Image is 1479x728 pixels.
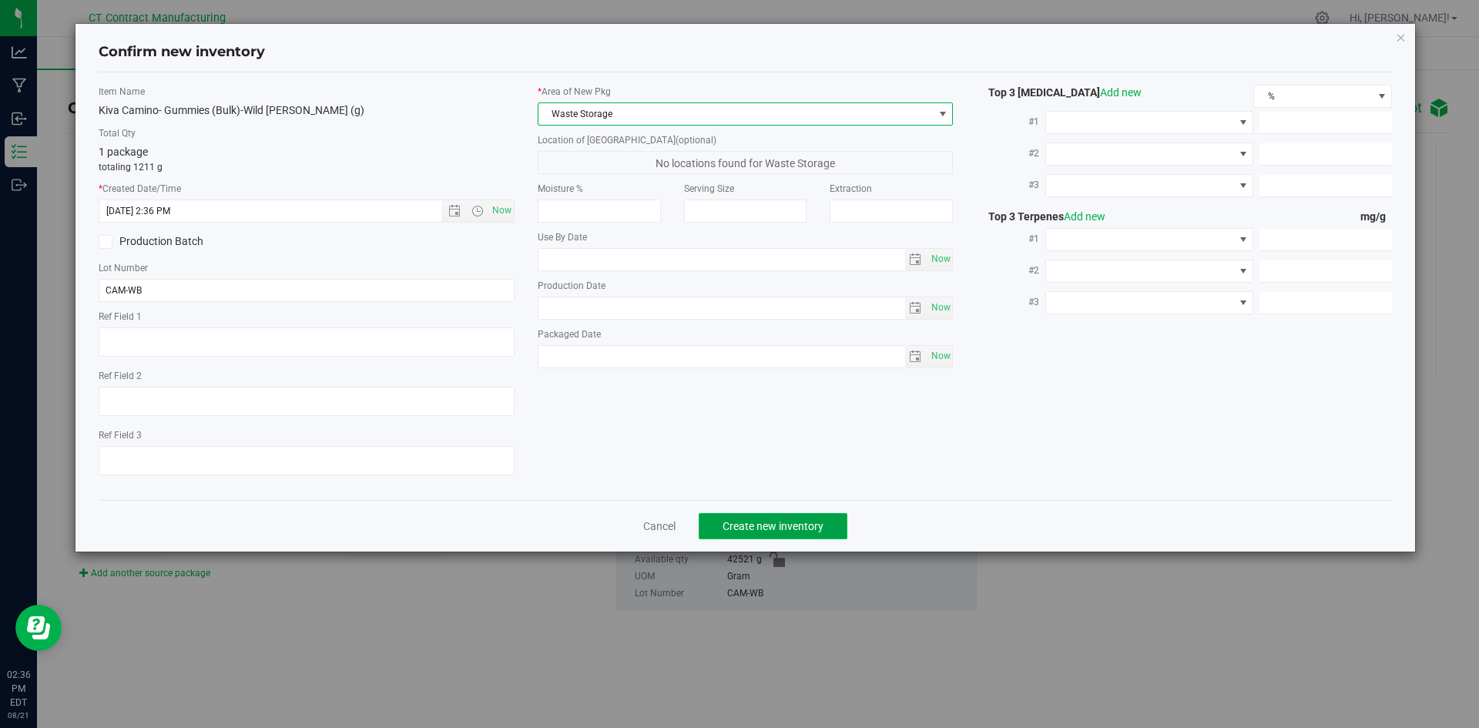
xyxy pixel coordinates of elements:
p: totaling 1211 g [99,160,515,174]
label: Use By Date [538,230,954,244]
h4: Confirm new inventory [99,42,265,62]
label: #3 [976,288,1045,316]
span: NO DATA FOUND [1045,228,1253,251]
span: NO DATA FOUND [1045,111,1253,134]
span: Top 3 [MEDICAL_DATA] [976,86,1142,99]
label: Item Name [99,85,515,99]
span: Open the time view [464,205,490,217]
label: Packaged Date [538,327,954,341]
span: Set Current date [927,345,954,367]
span: select [905,249,927,270]
label: Production Batch [99,233,295,250]
label: Serving Size [684,182,807,196]
label: #1 [976,108,1045,136]
span: % [1254,86,1372,107]
span: mg/g [1360,210,1392,223]
label: Ref Field 1 [99,310,515,324]
label: Production Date [538,279,954,293]
span: (optional) [676,135,716,146]
span: NO DATA FOUND [1045,174,1253,197]
span: No locations found for Waste Storage [538,151,954,174]
span: select [905,346,927,367]
label: Created Date/Time [99,182,515,196]
a: Add new [1064,210,1105,223]
span: select [927,346,952,367]
span: Create new inventory [723,520,823,532]
label: #2 [976,257,1045,284]
span: Open the date view [441,205,468,217]
label: #1 [976,225,1045,253]
label: Ref Field 3 [99,428,515,442]
span: NO DATA FOUND [1045,260,1253,283]
label: #3 [976,171,1045,199]
span: 1 package [99,146,148,158]
label: #2 [976,139,1045,167]
span: Set Current date [488,200,515,222]
label: Total Qty [99,126,515,140]
span: NO DATA FOUND [1045,291,1253,314]
label: Extraction [830,182,953,196]
iframe: Resource center [15,605,62,651]
label: Ref Field 2 [99,369,515,383]
span: select [927,249,952,270]
a: Add new [1100,86,1142,99]
a: Cancel [643,518,676,534]
label: Area of New Pkg [538,85,954,99]
div: Kiva Camino- Gummies (Bulk)-Wild [PERSON_NAME] (g) [99,102,515,119]
label: Moisture % [538,182,661,196]
span: Set Current date [927,248,954,270]
label: Location of [GEOGRAPHIC_DATA] [538,133,954,147]
span: select [927,297,952,319]
span: Top 3 Terpenes [976,210,1105,223]
span: Set Current date [927,297,954,319]
span: NO DATA FOUND [1045,143,1253,166]
span: select [905,297,927,319]
label: Lot Number [99,261,515,275]
span: Waste Storage [538,103,934,125]
button: Create new inventory [699,513,847,539]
